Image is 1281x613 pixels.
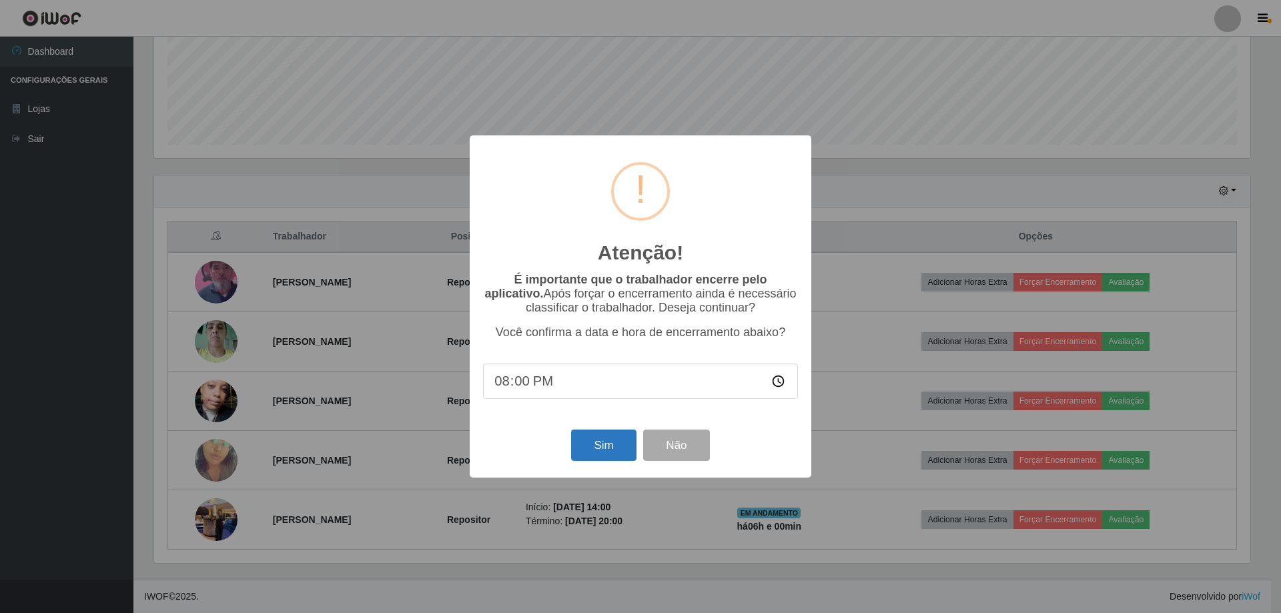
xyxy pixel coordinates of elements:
p: Você confirma a data e hora de encerramento abaixo? [483,326,798,340]
p: Após forçar o encerramento ainda é necessário classificar o trabalhador. Deseja continuar? [483,273,798,315]
button: Não [643,430,709,461]
button: Sim [571,430,636,461]
b: É importante que o trabalhador encerre pelo aplicativo. [484,273,767,300]
h2: Atenção! [598,241,683,265]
